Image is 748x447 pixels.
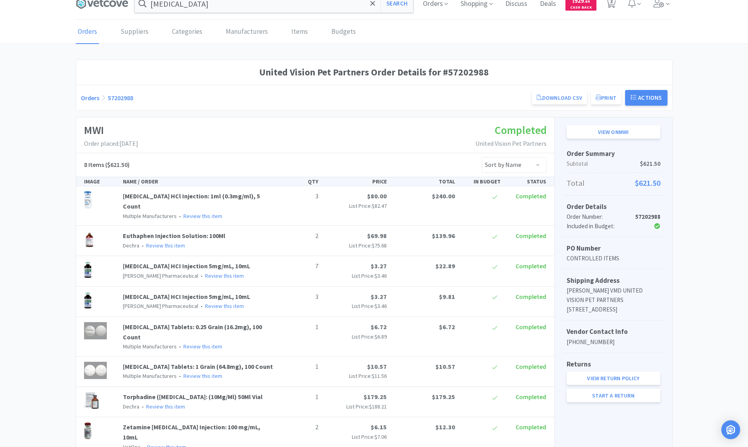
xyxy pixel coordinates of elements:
a: Start a Return [567,389,660,402]
h5: Vendor Contact Info [567,326,660,337]
p: United Vision Pet Partners [476,139,547,149]
span: • [178,213,182,220]
img: 8dfc7586df4d4a0784d425d22ca93d8e_556439.png [84,261,93,278]
span: $179.25 [432,393,455,401]
div: NAME / ORDER [120,177,276,186]
span: [PERSON_NAME] Pharmaceutical [123,272,198,279]
p: Order placed: [DATE] [84,139,138,149]
span: $22.89 [435,262,455,270]
h5: Order Summary [567,148,660,159]
span: $621.50 [635,177,660,189]
a: Categories [170,20,204,44]
span: [MEDICAL_DATA] HCI Injection 5mg/mL, 10mL [123,262,250,270]
img: ab261f54df414475bd6306d677772ba6_149932.png [84,422,91,440]
a: Review this item [183,372,222,379]
a: Torphadine ([MEDICAL_DATA]: (10Mg/Ml) 50Ml Vial [123,393,263,401]
span: Multiple Manufacturers [123,372,177,379]
a: Download CSV [532,91,587,104]
span: $7.06 [375,433,387,440]
p: [PERSON_NAME] VMD UNITED VISION PET PARTNERS [STREET_ADDRESS] [567,286,660,314]
p: List Price: [325,302,387,310]
div: TOTAL [390,177,458,186]
a: Review this item [205,302,244,310]
h5: PO Number [567,243,660,254]
p: 1 [279,392,318,402]
a: Budgets [329,20,358,44]
button: Print [591,91,621,104]
span: $188.21 [369,403,387,410]
span: $3.46 [375,272,387,279]
span: $10.57 [367,363,387,370]
span: Completed [516,393,546,401]
a: Orders [81,94,99,102]
div: PRICE [322,177,390,186]
span: $75.68 [372,242,387,249]
span: $12.30 [435,423,455,431]
strong: 57202988 [635,213,660,220]
span: Completed [516,363,546,370]
a: View Return Policy [567,372,660,385]
a: [MEDICAL_DATA] Tablets: 1 Grain (64.8mg), 100 Count [123,363,273,370]
h5: ($621.50) [84,160,130,170]
span: $69.98 [367,232,387,240]
h5: Order Details [567,202,660,212]
p: List Price: [325,372,387,380]
img: 1f31e6bfdab34ea58bedd1b2ff3c413c_149783.png [84,191,92,209]
img: fd2860d0a2f24211a3600638bb86f72c_704435.png [84,362,107,379]
div: QTY [276,177,322,186]
a: Review this item [205,272,244,279]
a: 57202988 [108,94,133,102]
span: • [141,242,145,249]
img: 8dfc7586df4d4a0784d425d22ca93d8e_556439.png [84,292,93,309]
span: $82.47 [372,202,387,209]
a: Suppliers [119,20,150,44]
p: CONTROLLED ITEMS [567,254,660,263]
img: 3a3506c53f2244f7bf06d9c9747c2710_595529.png [84,392,101,409]
span: Completed [495,123,547,137]
p: Total [567,177,660,189]
div: Open Intercom Messenger [721,420,740,439]
span: [PERSON_NAME] Pharmaceutical [123,302,198,310]
a: Review this item [146,242,185,249]
p: 3 [279,292,318,302]
span: $139.96 [432,232,455,240]
p: 3 [279,191,318,202]
h5: Shipping Address [567,275,660,286]
span: $3.27 [371,262,387,270]
span: [MEDICAL_DATA] HCI Injection 5mg/mL, 10mL [123,293,250,300]
p: 1 [279,322,318,332]
span: Cash Back [570,5,592,11]
img: 00121abb8c6d4ea9854377b15b1fbb49_602069.png [84,231,95,248]
a: Manufacturers [224,20,270,44]
p: List Price: [325,271,387,280]
p: Subtotal [567,159,660,169]
a: Euthaphen Injection Solution: 100Ml [123,232,225,240]
a: View onMWI [567,125,660,139]
span: $6.15 [371,423,387,431]
span: Completed [516,192,546,200]
span: $10.57 [435,363,455,370]
span: $621.50 [640,159,660,169]
span: • [178,343,182,350]
span: $240.00 [432,192,455,200]
p: 2 [279,231,318,241]
span: Completed [516,232,546,240]
div: STATUS [504,177,549,186]
span: Completed [516,323,546,331]
a: Review this item [183,213,222,220]
a: Zetamine [MEDICAL_DATA] Injection: 100 mg/mL, 10mL [123,423,260,441]
span: Completed [516,293,546,300]
a: [MEDICAL_DATA] HCl Injection: 1ml (0.3mg/ml), 5 Count [123,192,260,210]
a: [MEDICAL_DATA] Tablets: 0.25 Grain (16.2mg), 100 Count [123,323,262,341]
div: Order Number: [567,212,629,222]
h1: MWI [84,121,138,139]
p: 2 [279,422,318,432]
span: Completed [516,262,546,270]
span: • [141,403,145,410]
span: Multiple Manufacturers [123,213,177,220]
a: Review this item [183,343,222,350]
a: Review this item [146,403,185,410]
p: 1 [279,362,318,372]
span: • [199,302,204,310]
span: Completed [516,423,546,431]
